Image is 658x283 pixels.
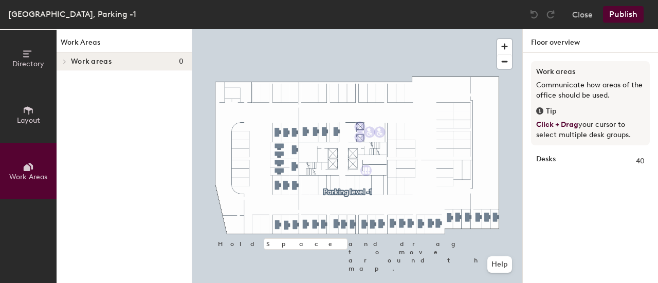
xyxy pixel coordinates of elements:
span: Work areas [71,58,112,66]
p: your cursor to select multiple desk groups. [536,120,645,140]
strong: Desks [536,156,556,167]
h1: Floor overview [523,29,658,53]
span: Work Areas [9,173,47,181]
div: Tip [536,106,645,117]
span: 40 [636,156,645,167]
h3: Work areas [536,66,645,78]
span: Click + Drag [536,120,578,129]
p: Communicate how areas of the office should be used. [536,80,645,101]
h1: Work Areas [57,37,192,53]
img: Undo [529,9,539,20]
div: [GEOGRAPHIC_DATA], Parking -1 [8,8,136,21]
button: Publish [603,6,644,23]
span: 0 [179,58,184,66]
span: Directory [12,60,44,68]
button: Help [487,256,512,273]
span: Layout [17,116,40,125]
img: Redo [545,9,556,20]
button: Close [572,6,593,23]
